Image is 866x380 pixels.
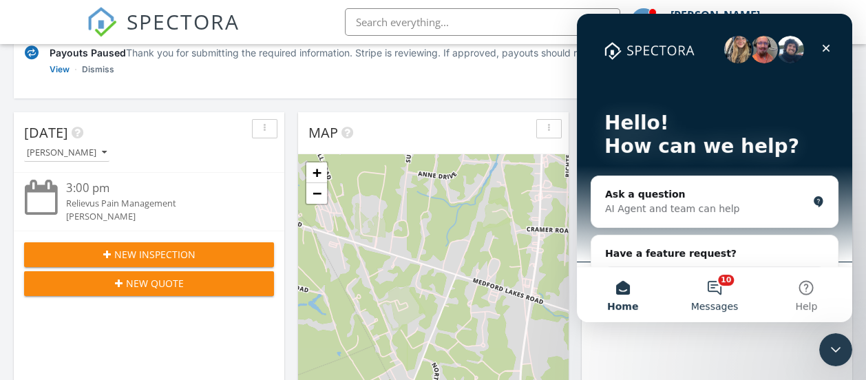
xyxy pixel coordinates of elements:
div: [PERSON_NAME] [27,148,107,158]
div: [PERSON_NAME] [670,8,760,22]
a: Dismiss [82,63,114,76]
img: under-review-2fe708636b114a7f4b8d.svg [25,45,39,60]
iframe: Intercom live chat [819,333,852,366]
span: Map [308,123,338,142]
button: New Quote [24,271,274,296]
iframe: Intercom live chat [577,14,852,322]
span: New Inspection [114,247,196,262]
span: [DATE] [24,123,68,142]
input: Search everything... [345,8,620,36]
button: New Inspection [24,242,274,267]
span: Payouts Paused [50,47,126,59]
div: [PERSON_NAME] [66,210,253,223]
img: The Best Home Inspection Software - Spectora [87,7,117,37]
div: 3:00 pm [66,180,253,197]
div: Thank you for submitting the required information. Stripe is reviewing. If approved, payouts shou... [50,45,799,60]
a: SPECTORA [87,19,240,47]
span: SPECTORA [127,7,240,36]
div: Relievus Pain Management [66,197,253,210]
span: New Quote [126,276,184,291]
a: Zoom out [306,183,327,204]
button: [PERSON_NAME] [24,144,109,162]
a: Zoom in [306,162,327,183]
a: View [50,63,70,76]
